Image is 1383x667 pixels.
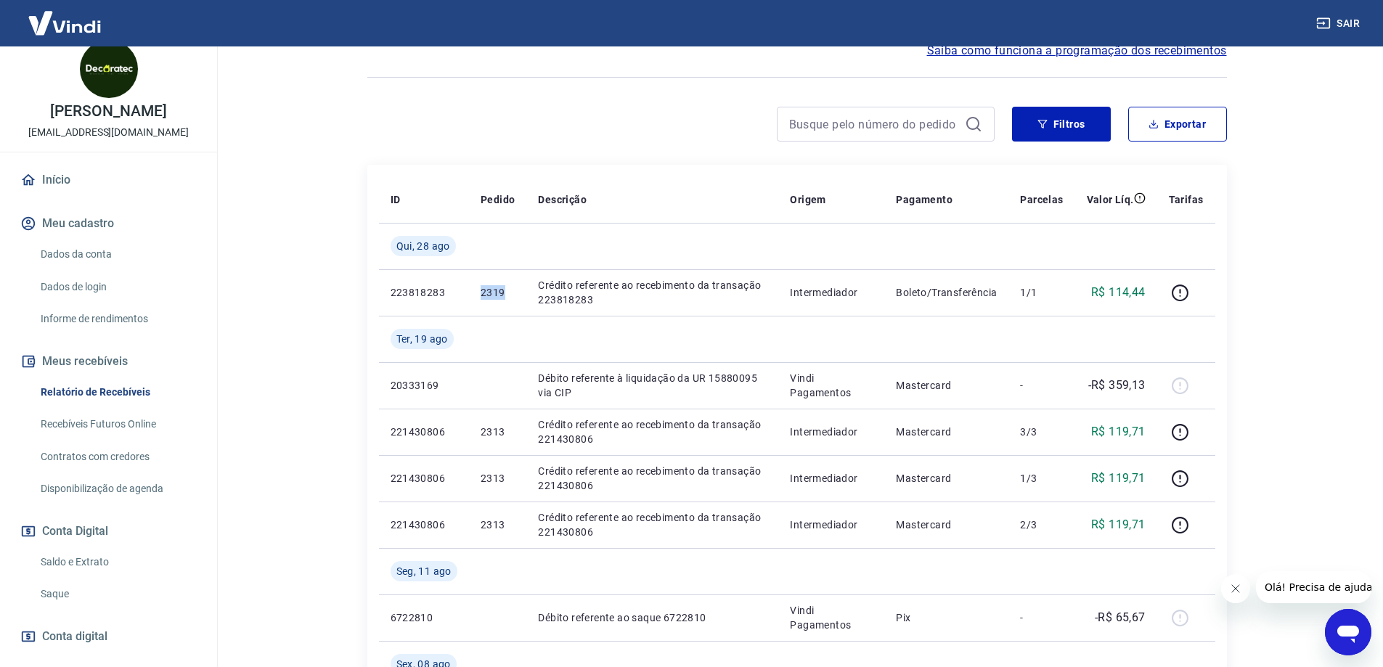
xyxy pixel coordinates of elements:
p: Vindi Pagamentos [790,603,873,632]
a: Conta digital [17,621,200,652]
p: Intermediador [790,517,873,532]
p: 6722810 [391,610,457,625]
p: Crédito referente ao recebimento da transação 223818283 [538,278,767,307]
p: 1/1 [1020,285,1063,300]
p: Intermediador [790,471,873,486]
p: Débito referente ao saque 6722810 [538,610,767,625]
button: Meu cadastro [17,208,200,240]
a: Início [17,164,200,196]
button: Filtros [1012,107,1111,142]
button: Exportar [1128,107,1227,142]
p: - [1020,378,1063,393]
p: 221430806 [391,471,457,486]
p: Mastercard [896,425,997,439]
p: Descrição [538,192,587,207]
span: Olá! Precisa de ajuda? [9,10,122,22]
p: Crédito referente ao recebimento da transação 221430806 [538,510,767,539]
p: Valor Líq. [1087,192,1134,207]
p: R$ 114,44 [1091,284,1146,301]
p: R$ 119,71 [1091,423,1146,441]
p: [EMAIL_ADDRESS][DOMAIN_NAME] [28,125,189,140]
img: 48f697c8-0344-46ae-87aa-dd2b261a22d5.jpeg [80,40,138,98]
p: 1/3 [1020,471,1063,486]
p: Crédito referente ao recebimento da transação 221430806 [538,417,767,446]
button: Conta Digital [17,515,200,547]
p: R$ 119,71 [1091,516,1146,533]
p: Mastercard [896,517,997,532]
p: Intermediador [790,285,873,300]
a: Dados de login [35,272,200,302]
p: 221430806 [391,517,457,532]
iframe: Botão para abrir a janela de mensagens [1325,609,1371,655]
p: -R$ 65,67 [1095,609,1146,626]
p: 2313 [481,517,515,532]
iframe: Fechar mensagem [1221,574,1250,603]
a: Contratos com credores [35,442,200,472]
p: Pagamento [896,192,952,207]
p: 2313 [481,425,515,439]
iframe: Mensagem da empresa [1256,571,1371,603]
p: Mastercard [896,378,997,393]
p: Tarifas [1169,192,1204,207]
span: Ter, 19 ago [396,332,448,346]
p: [PERSON_NAME] [50,104,166,119]
p: ID [391,192,401,207]
a: Saldo e Extrato [35,547,200,577]
span: Seg, 11 ago [396,564,452,578]
p: Pedido [481,192,515,207]
a: Relatório de Recebíveis [35,377,200,407]
p: 2319 [481,285,515,300]
p: Pix [896,610,997,625]
p: Mastercard [896,471,997,486]
p: Intermediador [790,425,873,439]
p: -R$ 359,13 [1088,377,1146,394]
a: Dados da conta [35,240,200,269]
p: Vindi Pagamentos [790,371,873,400]
span: Conta digital [42,626,107,647]
a: Recebíveis Futuros Online [35,409,200,439]
p: - [1020,610,1063,625]
button: Sair [1313,10,1366,37]
p: 2313 [481,471,515,486]
p: 221430806 [391,425,457,439]
p: Parcelas [1020,192,1063,207]
a: Saque [35,579,200,609]
a: Saiba como funciona a programação dos recebimentos [927,42,1227,60]
p: 223818283 [391,285,457,300]
p: Débito referente à liquidação da UR 15880095 via CIP [538,371,767,400]
p: 2/3 [1020,517,1063,532]
button: Meus recebíveis [17,345,200,377]
p: R$ 119,71 [1091,470,1146,487]
p: 3/3 [1020,425,1063,439]
p: Origem [790,192,825,207]
input: Busque pelo número do pedido [789,113,959,135]
a: Informe de rendimentos [35,304,200,334]
p: Boleto/Transferência [896,285,997,300]
img: Vindi [17,1,112,45]
p: Crédito referente ao recebimento da transação 221430806 [538,464,767,493]
span: Qui, 28 ago [396,239,450,253]
a: Disponibilização de agenda [35,474,200,504]
p: 20333169 [391,378,457,393]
